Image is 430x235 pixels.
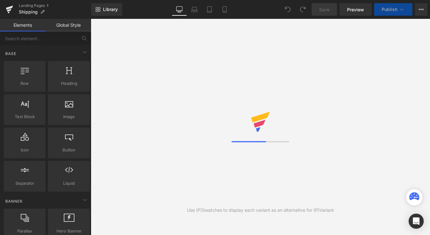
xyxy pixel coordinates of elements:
[19,3,91,8] a: Landing Pages
[6,147,44,153] span: Icon
[382,7,397,12] span: Publish
[409,214,424,229] div: Open Intercom Messenger
[91,3,122,16] a: New Library
[50,80,88,87] span: Heading
[187,207,334,214] div: Use (P)Swatches to display each variant as an alternative for (P)Variant
[19,9,38,14] span: Shipping
[374,3,412,16] button: Publish
[46,19,91,31] a: Global Style
[6,113,44,120] span: Text Block
[50,147,88,153] span: Button
[347,6,364,13] span: Preview
[340,3,372,16] a: Preview
[297,3,309,16] button: Redo
[103,7,118,12] span: Library
[50,180,88,187] span: Liquid
[202,3,217,16] a: Tablet
[217,3,232,16] a: Mobile
[5,198,23,204] span: Banner
[5,51,17,57] span: Base
[319,6,329,13] span: Save
[415,3,427,16] button: More
[6,80,44,87] span: Row
[281,3,294,16] button: Undo
[172,3,187,16] a: Desktop
[50,228,88,234] span: Hero Banner
[6,228,44,234] span: Parallax
[187,3,202,16] a: Laptop
[6,180,44,187] span: Separator
[50,113,88,120] span: Image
